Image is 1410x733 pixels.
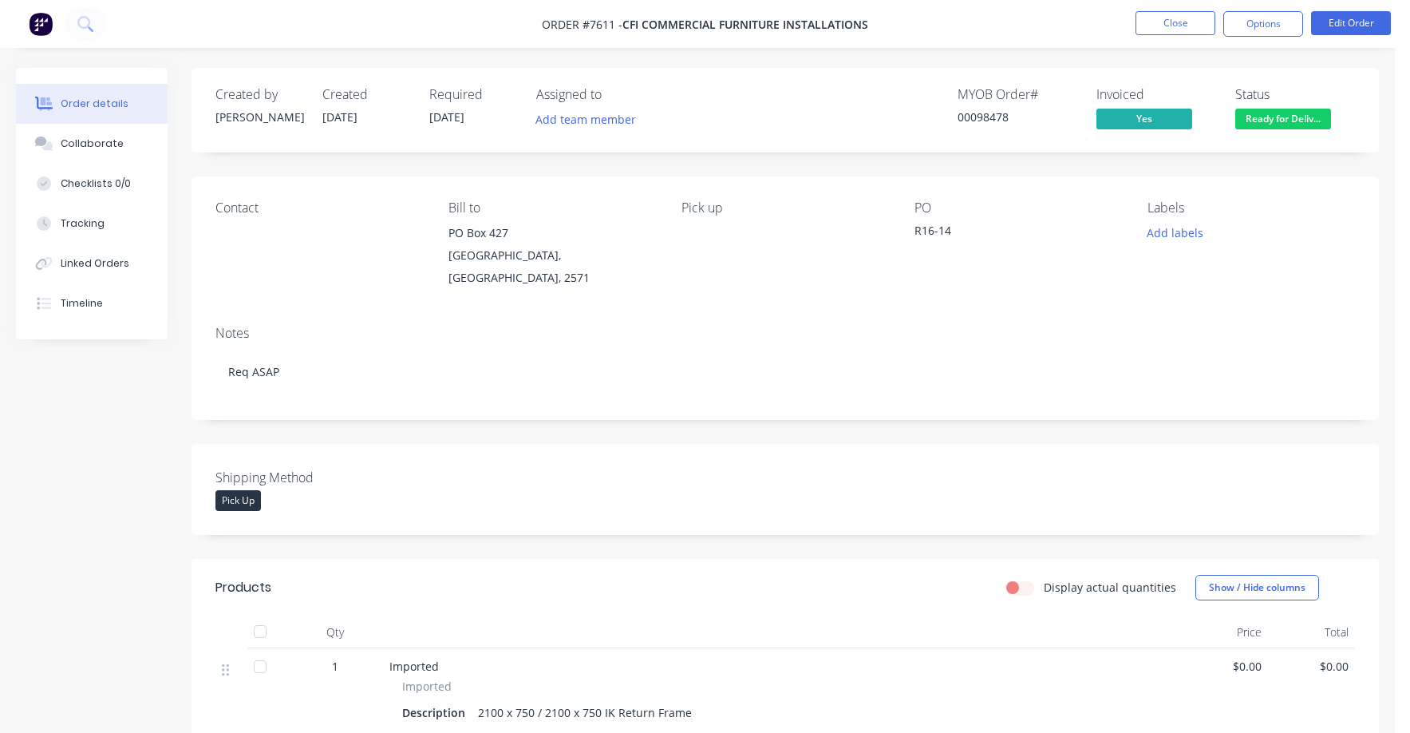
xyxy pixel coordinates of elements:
button: Linked Orders [16,244,168,283]
button: Add labels [1139,222,1212,244]
div: Qty [287,616,383,648]
span: CFI Commercial Furniture Installations [622,17,868,32]
div: Checklists 0/0 [61,176,131,191]
div: Required [429,87,517,102]
span: Ready for Deliv... [1235,109,1331,129]
div: Order details [61,97,128,111]
div: Price [1181,616,1268,648]
div: Created by [215,87,303,102]
div: Linked Orders [61,256,129,271]
div: R16-14 [914,222,1114,244]
div: 2100 x 750 / 2100 x 750 IK Return Frame [472,701,698,724]
div: Assigned to [536,87,696,102]
div: MYOB Order # [958,87,1077,102]
div: PO Box 427[GEOGRAPHIC_DATA], [GEOGRAPHIC_DATA], 2571 [448,222,656,289]
span: [DATE] [429,109,464,125]
button: Collaborate [16,124,168,164]
div: PO Box 427 [448,222,656,244]
div: Pick Up [215,490,261,511]
div: Invoiced [1096,87,1216,102]
div: Contact [215,200,423,216]
div: Bill to [448,200,656,216]
span: $0.00 [1274,658,1349,675]
div: Status [1235,87,1355,102]
label: Shipping Method [215,468,415,487]
div: Pick up [681,200,889,216]
div: Collaborate [61,137,124,151]
div: PO [914,200,1122,216]
span: $0.00 [1187,658,1262,675]
div: Timeline [61,296,103,311]
div: Labels [1147,200,1355,216]
div: [PERSON_NAME] [215,109,303,125]
span: Yes [1096,109,1192,129]
button: Show / Hide columns [1195,575,1319,600]
div: Description [402,701,472,724]
button: Add team member [536,109,645,130]
div: Notes [215,326,1355,341]
button: Options [1223,11,1303,37]
button: Checklists 0/0 [16,164,168,204]
button: Order details [16,84,168,124]
div: Tracking [61,216,105,231]
img: Factory [29,12,53,36]
button: Ready for Deliv... [1235,109,1331,133]
div: Req ASAP [215,347,1355,396]
button: Timeline [16,283,168,323]
button: Edit Order [1311,11,1391,35]
span: Imported [402,678,452,695]
label: Display actual quantities [1044,579,1176,596]
span: Imported [389,659,439,674]
span: [DATE] [322,109,357,125]
button: Tracking [16,204,168,244]
div: Total [1268,616,1355,648]
button: Add team member [527,109,645,130]
button: Close [1136,11,1215,35]
div: Products [215,578,271,597]
span: 1 [332,658,338,675]
div: 00098478 [958,109,1077,125]
div: [GEOGRAPHIC_DATA], [GEOGRAPHIC_DATA], 2571 [448,244,656,289]
span: Order #7611 - [542,17,622,32]
div: Created [322,87,410,102]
